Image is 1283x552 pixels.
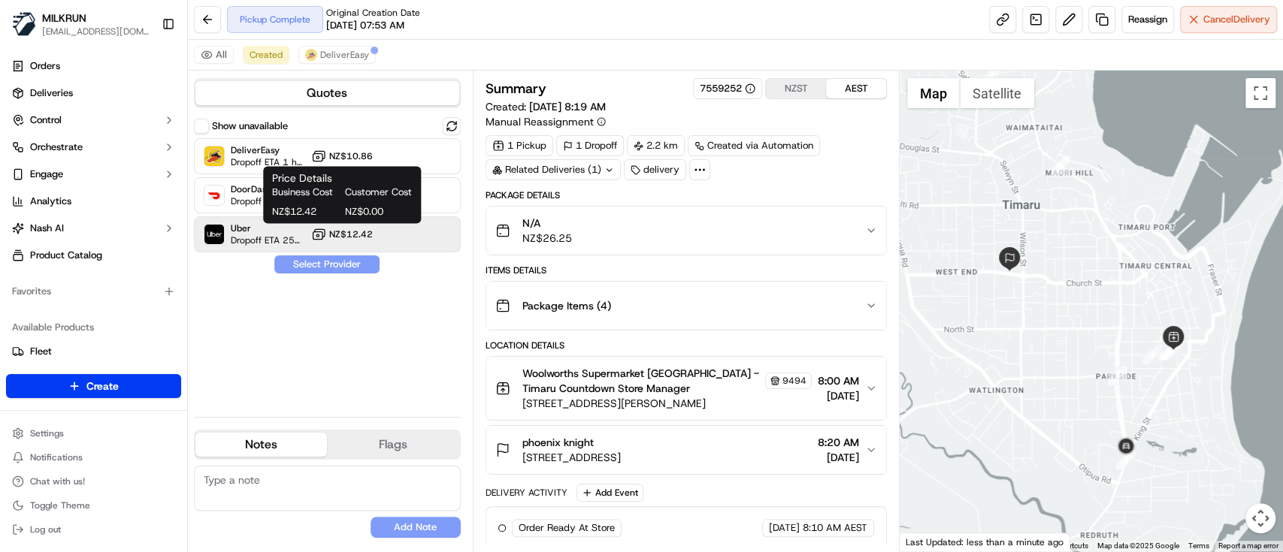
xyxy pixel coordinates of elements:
span: 8:10 AM AEST [803,521,867,535]
span: [DATE] [818,388,859,403]
button: Map camera controls [1245,503,1275,533]
button: MILKRUNMILKRUN[EMAIL_ADDRESS][DOMAIN_NAME] [6,6,156,42]
span: Package Items ( 4 ) [522,298,611,313]
button: Nash AI [6,216,181,240]
div: Favorites [6,279,181,303]
img: Uber [204,225,224,244]
span: NZ$12.42 [272,205,339,219]
span: 8:00 AM [818,373,859,388]
div: 2 [1051,155,1070,175]
button: [EMAIL_ADDRESS][DOMAIN_NAME] [42,26,150,38]
span: Orchestrate [30,140,83,154]
h3: Summary [486,82,546,95]
button: Control [6,108,181,132]
span: Created: [486,99,606,114]
span: Customer Cost [345,186,412,199]
div: delivery [624,159,686,180]
span: Woolworths Supermarket [GEOGRAPHIC_DATA] - Timaru Countdown Store Manager [522,366,762,396]
span: DoorDash Drive [231,183,305,195]
div: 3 [1142,345,1162,364]
img: delivereasy_logo.png [305,49,317,61]
button: Notifications [6,447,181,468]
span: Created [250,49,283,61]
button: Engage [6,162,181,186]
button: Flags [327,433,458,457]
span: DeliverEasy [320,49,369,61]
span: Deliveries [30,86,73,100]
button: Fleet [6,339,181,363]
a: Product Catalog [6,243,181,267]
button: Quotes [195,81,459,105]
button: Show street map [907,78,960,108]
a: Report a map error [1218,541,1278,550]
span: Business Cost [272,186,339,199]
span: Fleet [30,345,52,358]
span: NZ$0.00 [345,205,412,219]
span: Manual Reassignment [486,114,594,129]
span: DeliverEasy [231,144,305,156]
span: [STREET_ADDRESS] [522,450,621,465]
span: Dropoff ETA 37 minutes [231,195,305,207]
button: Notes [195,433,327,457]
span: Notifications [30,451,83,463]
span: Log out [30,523,61,535]
button: CancelDelivery [1180,6,1277,33]
div: 7 [1162,340,1182,360]
div: Items Details [486,264,887,276]
span: NZ$26.25 [522,231,572,246]
span: Order Ready At Store [519,521,615,535]
div: 6 [1158,341,1178,360]
span: MILKRUN [42,11,86,26]
button: Reassign [1121,6,1174,33]
a: Analytics [6,189,181,213]
div: 1 Pickup [486,135,553,156]
button: N/ANZ$26.25 [486,207,886,255]
a: Terms (opens in new tab) [1188,541,1209,550]
span: Cancel Delivery [1203,13,1270,26]
h1: Price Details [272,170,412,186]
button: Settings [6,423,181,444]
button: phoenix knight[STREET_ADDRESS]8:20 AM[DATE] [486,426,886,474]
div: Package Details [486,189,887,201]
span: Orders [30,59,60,73]
span: [DATE] [769,521,800,535]
button: Toggle Theme [6,495,181,516]
img: DeliverEasy [204,146,224,166]
span: Control [30,113,62,127]
div: Last Updated: less than a minute ago [900,532,1070,551]
img: DoorDash Drive [204,186,224,205]
button: Create [6,374,181,398]
div: 9 [1116,450,1136,469]
div: 2.2 km [627,135,685,156]
span: [DATE] 8:19 AM [529,100,606,113]
a: Created via Automation [688,135,820,156]
button: DeliverEasy [298,46,376,64]
button: Created [243,46,289,64]
div: Available Products [6,315,181,339]
img: Google [903,532,953,551]
span: Chat with us! [30,475,85,487]
a: Deliveries [6,81,181,105]
button: Chat with us! [6,471,181,492]
button: Orchestrate [6,135,181,159]
span: [DATE] 07:53 AM [326,19,404,32]
span: Original Creation Date [326,7,420,19]
button: Show satellite imagery [960,78,1034,108]
button: All [194,46,234,64]
div: Delivery Activity [486,487,567,499]
span: NZ$12.42 [329,228,373,240]
span: 9494 [782,375,806,387]
div: 8 [1108,366,1127,385]
button: 7559252 [700,82,755,95]
span: Settings [30,427,64,439]
span: Product Catalog [30,249,102,262]
button: NZST [766,79,826,98]
button: Woolworths Supermarket [GEOGRAPHIC_DATA] - Timaru Countdown Store Manager9494[STREET_ADDRESS][PER... [486,357,886,420]
button: NZ$12.42 [311,227,373,242]
button: Package Items (4) [486,282,886,330]
button: Manual Reassignment [486,114,606,129]
button: Log out [6,519,181,540]
span: Dropoff ETA 1 hour [231,156,305,168]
